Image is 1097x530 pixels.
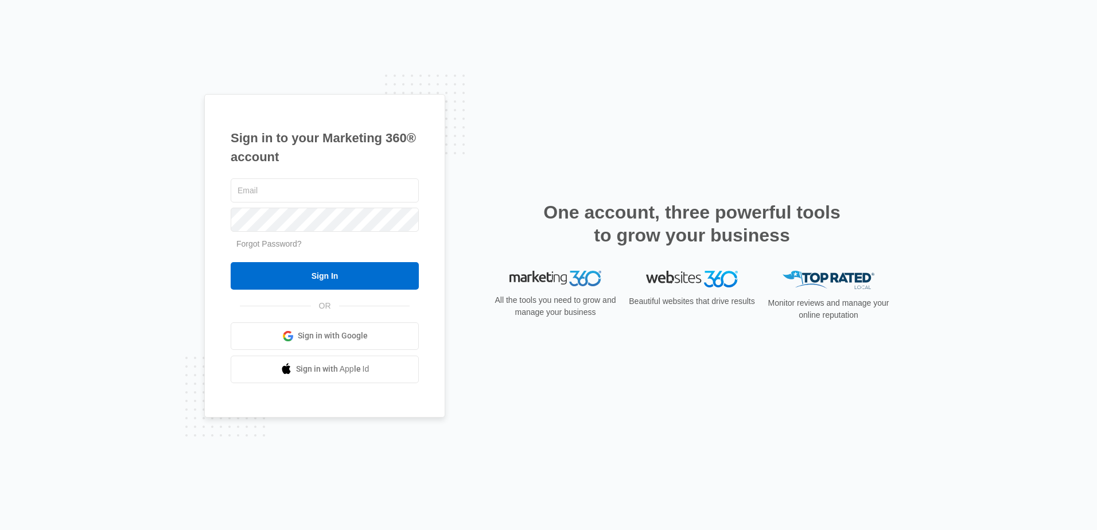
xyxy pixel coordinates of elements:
[298,330,368,342] span: Sign in with Google
[628,295,756,307] p: Beautiful websites that drive results
[231,262,419,290] input: Sign In
[540,201,844,247] h2: One account, three powerful tools to grow your business
[296,363,369,375] span: Sign in with Apple Id
[509,271,601,287] img: Marketing 360
[231,178,419,202] input: Email
[311,300,339,312] span: OR
[231,128,419,166] h1: Sign in to your Marketing 360® account
[491,294,620,318] p: All the tools you need to grow and manage your business
[231,356,419,383] a: Sign in with Apple Id
[646,271,738,287] img: Websites 360
[231,322,419,350] a: Sign in with Google
[783,271,874,290] img: Top Rated Local
[236,239,302,248] a: Forgot Password?
[764,297,893,321] p: Monitor reviews and manage your online reputation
